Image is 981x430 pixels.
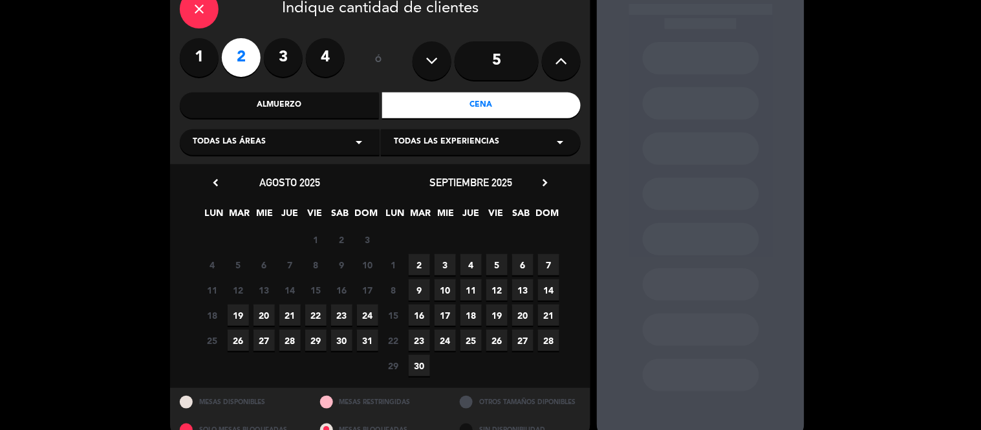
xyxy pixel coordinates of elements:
span: 6 [253,254,275,275]
div: Almuerzo [180,92,379,118]
span: 21 [538,305,559,326]
span: 7 [538,254,559,275]
span: 28 [538,330,559,351]
span: DOM [355,206,376,227]
span: 18 [460,305,482,326]
span: 19 [486,305,508,326]
span: 9 [331,254,352,275]
span: 5 [486,254,508,275]
span: 12 [486,279,508,301]
span: 23 [331,305,352,326]
i: arrow_drop_down [552,134,568,150]
span: Todas las experiencias [394,136,499,149]
span: 2 [409,254,430,275]
span: 15 [383,305,404,326]
span: 18 [202,305,223,326]
span: 4 [460,254,482,275]
span: 26 [228,330,249,351]
span: 26 [486,330,508,351]
span: 22 [305,305,327,326]
span: MIE [254,206,275,227]
div: Cena [382,92,581,118]
span: 3 [357,229,378,250]
span: 10 [357,254,378,275]
span: 24 [435,330,456,351]
span: 13 [253,279,275,301]
span: 8 [305,254,327,275]
i: chevron_right [538,176,552,189]
span: 15 [305,279,327,301]
span: 31 [357,330,378,351]
span: 16 [409,305,430,326]
span: LUN [204,206,225,227]
span: 14 [538,279,559,301]
span: 7 [279,254,301,275]
span: 19 [228,305,249,326]
i: chevron_left [209,176,222,189]
div: MESAS DISPONIBLES [170,388,310,416]
span: septiembre 2025 [429,176,512,189]
span: 3 [435,254,456,275]
i: arrow_drop_down [351,134,367,150]
span: 16 [331,279,352,301]
span: 29 [383,355,404,376]
span: 11 [202,279,223,301]
span: MAR [229,206,250,227]
span: 27 [512,330,534,351]
span: 25 [460,330,482,351]
span: 11 [460,279,482,301]
span: 24 [357,305,378,326]
label: 3 [264,38,303,77]
span: 27 [253,330,275,351]
span: 20 [253,305,275,326]
span: JUE [279,206,301,227]
label: 1 [180,38,219,77]
span: Todas las áreas [193,136,266,149]
span: 13 [512,279,534,301]
span: 22 [383,330,404,351]
i: close [191,1,207,17]
span: 25 [202,330,223,351]
span: 9 [409,279,430,301]
span: MAR [410,206,431,227]
span: 29 [305,330,327,351]
span: VIE [305,206,326,227]
span: 28 [279,330,301,351]
label: 4 [306,38,345,77]
span: SAB [330,206,351,227]
div: OTROS TAMAÑOS DIPONIBLES [450,388,590,416]
span: VIE [486,206,507,227]
span: 20 [512,305,534,326]
span: LUN [385,206,406,227]
span: SAB [511,206,532,227]
span: 1 [305,229,327,250]
div: ó [358,38,400,83]
span: 10 [435,279,456,301]
span: DOM [536,206,557,227]
span: agosto 2025 [259,176,320,189]
span: 1 [383,254,404,275]
span: 21 [279,305,301,326]
span: 4 [202,254,223,275]
span: MIE [435,206,457,227]
div: MESAS RESTRINGIDAS [310,388,451,416]
span: 23 [409,330,430,351]
span: 2 [331,229,352,250]
span: 8 [383,279,404,301]
label: 2 [222,38,261,77]
span: JUE [460,206,482,227]
span: 17 [435,305,456,326]
span: 12 [228,279,249,301]
span: 30 [331,330,352,351]
span: 6 [512,254,534,275]
span: 14 [279,279,301,301]
span: 17 [357,279,378,301]
span: 30 [409,355,430,376]
span: 5 [228,254,249,275]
